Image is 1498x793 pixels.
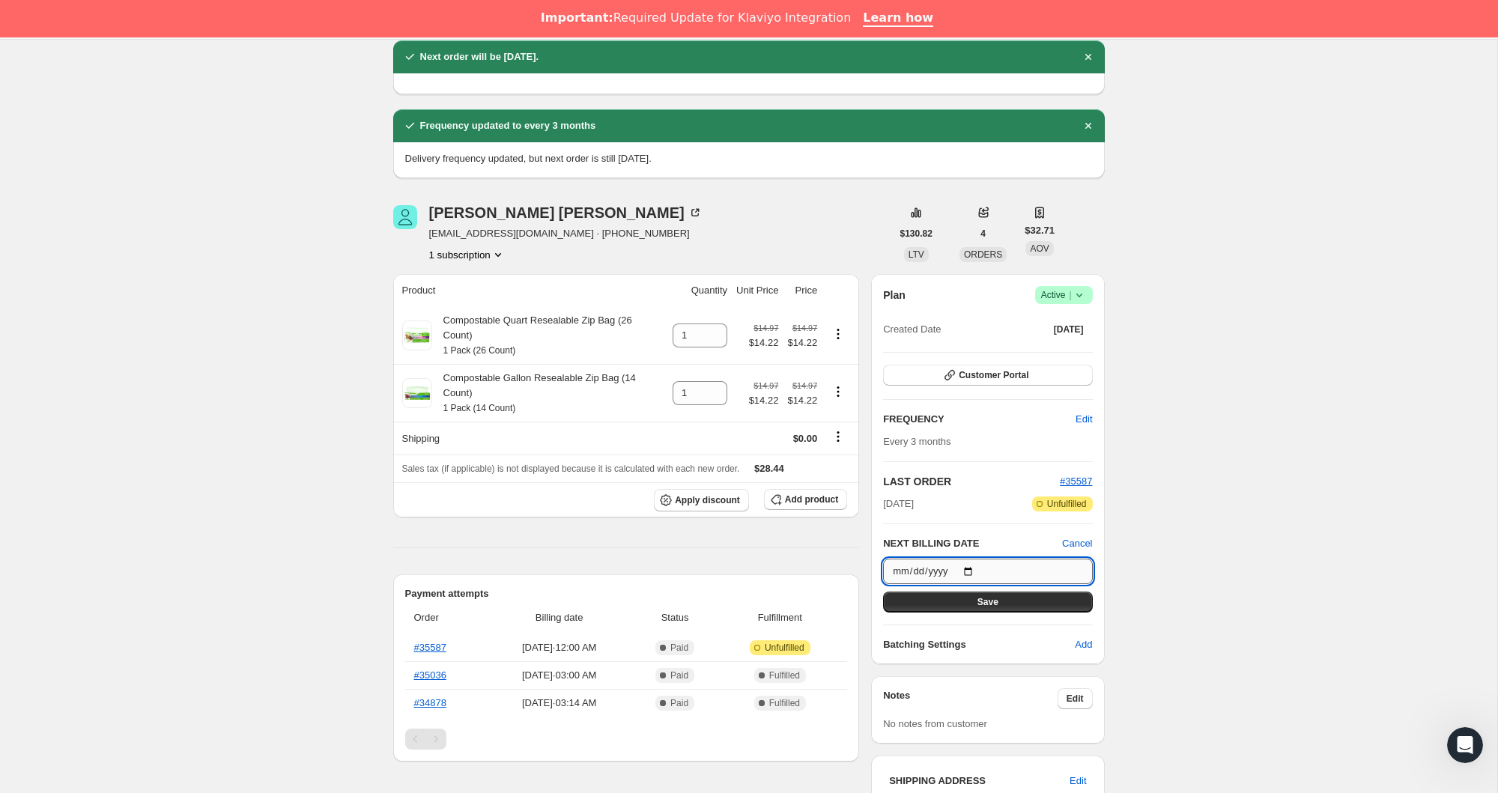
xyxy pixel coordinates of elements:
[783,274,822,307] th: Price
[491,696,628,711] span: [DATE] · 03:14 AM
[1078,115,1099,136] button: Dismiss notification
[889,774,1070,789] h3: SHIPPING ADDRESS
[1041,288,1087,303] span: Active
[405,601,486,634] th: Order
[1066,633,1101,657] button: Add
[420,49,539,64] h2: Next order will be [DATE].
[429,247,506,262] button: Product actions
[883,688,1058,709] h3: Notes
[420,118,596,133] h2: Frequency updated to every 3 months
[1047,498,1087,510] span: Unfulfilled
[1025,223,1055,238] span: $32.71
[1069,289,1071,301] span: |
[883,436,950,447] span: Every 3 months
[675,494,740,506] span: Apply discount
[491,610,628,625] span: Billing date
[1447,727,1483,763] iframe: Intercom live chat
[1078,46,1099,67] button: Dismiss notification
[393,274,669,307] th: Product
[769,697,800,709] span: Fulfilled
[402,464,740,474] span: Sales tax (if applicable) is not displayed because it is calculated with each new order.
[787,335,817,350] span: $14.22
[980,228,986,240] span: 4
[883,637,1075,652] h6: Batching Settings
[541,10,613,25] b: Important:
[721,610,838,625] span: Fulfillment
[891,223,941,244] button: $130.82
[491,668,628,683] span: [DATE] · 03:00 AM
[443,345,516,356] small: 1 Pack (26 Count)
[753,323,778,332] small: $14.97
[1067,693,1084,705] span: Edit
[1054,323,1084,335] span: [DATE]
[432,371,664,416] div: Compostable Gallon Resealable Zip Bag (14 Count)
[393,422,669,455] th: Shipping
[637,610,713,625] span: Status
[414,642,446,653] a: #35587
[883,536,1062,551] h2: NEXT BILLING DATE
[754,463,784,474] span: $28.44
[769,669,800,681] span: Fulfilled
[765,642,804,654] span: Unfulfilled
[785,493,838,505] span: Add product
[959,369,1028,381] span: Customer Portal
[793,433,818,444] span: $0.00
[964,249,1002,260] span: ORDERS
[1070,774,1086,789] span: Edit
[826,326,850,342] button: Product actions
[1058,688,1093,709] button: Edit
[883,365,1092,386] button: Customer Portal
[792,381,817,390] small: $14.97
[883,412,1076,427] h2: FREQUENCY
[883,322,941,337] span: Created Date
[414,669,446,681] a: #35036
[826,428,850,445] button: Shipping actions
[443,403,516,413] small: 1 Pack (14 Count)
[749,393,779,408] span: $14.22
[826,383,850,400] button: Product actions
[1062,536,1092,551] button: Cancel
[732,274,783,307] th: Unit Price
[670,697,688,709] span: Paid
[753,381,778,390] small: $14.97
[1030,243,1049,254] span: AOV
[668,274,732,307] th: Quantity
[863,10,933,27] a: Learn how
[414,697,446,708] a: #34878
[670,669,688,681] span: Paid
[749,335,779,350] span: $14.22
[900,228,933,240] span: $130.82
[670,642,688,654] span: Paid
[432,313,664,358] div: Compostable Quart Resealable Zip Bag (26 Count)
[402,378,432,408] img: product img
[1067,407,1101,431] button: Edit
[1075,637,1092,652] span: Add
[971,223,995,244] button: 4
[883,592,1092,613] button: Save
[429,205,703,220] div: [PERSON_NAME] [PERSON_NAME]
[977,596,998,608] span: Save
[883,496,914,511] span: [DATE]
[883,474,1060,489] h2: LAST ORDER
[1045,319,1093,340] button: [DATE]
[402,320,432,350] img: product img
[1060,474,1092,489] button: #35587
[1061,769,1095,793] button: Edit
[393,205,417,229] span: Charleen Steeves
[909,249,924,260] span: LTV
[883,718,987,729] span: No notes from customer
[764,489,847,510] button: Add product
[654,489,749,511] button: Apply discount
[541,10,851,25] div: Required Update for Klaviyo Integration
[429,226,703,241] span: [EMAIL_ADDRESS][DOMAIN_NAME] · [PHONE_NUMBER]
[405,729,848,750] nav: Pagination
[405,151,1093,166] p: Delivery frequency updated, but next order is still [DATE].
[1060,476,1092,487] a: #35587
[883,288,906,303] h2: Plan
[491,640,628,655] span: [DATE] · 12:00 AM
[405,586,848,601] h2: Payment attempts
[792,323,817,332] small: $14.97
[787,393,817,408] span: $14.22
